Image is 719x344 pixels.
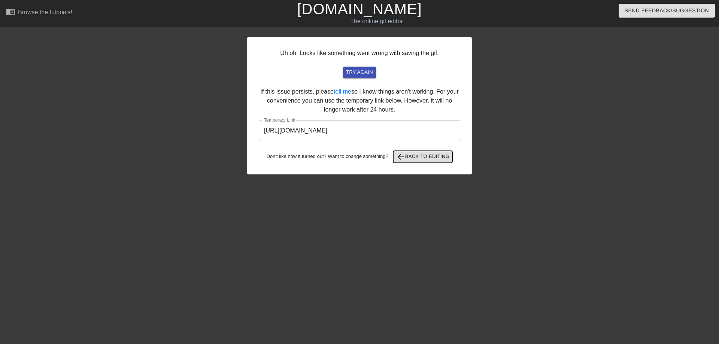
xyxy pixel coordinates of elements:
[346,68,373,77] span: try again
[625,6,709,15] span: Send Feedback/Suggestion
[343,67,376,78] button: try again
[396,152,405,161] span: arrow_back
[396,152,450,161] span: Back to Editing
[619,4,715,18] button: Send Feedback/Suggestion
[247,37,472,174] div: Uh oh. Looks like something went wrong with saving the gif. If this issue persists, please so I k...
[6,7,15,16] span: menu_book
[259,151,460,163] div: Don't like how it turned out? Want to change something?
[393,151,453,163] button: Back to Editing
[259,120,460,141] input: bare
[297,1,422,17] a: [DOMAIN_NAME]
[6,7,72,19] a: Browse the tutorials!
[18,9,72,15] div: Browse the tutorials!
[243,17,510,26] div: The online gif editor
[334,88,351,95] a: tell me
